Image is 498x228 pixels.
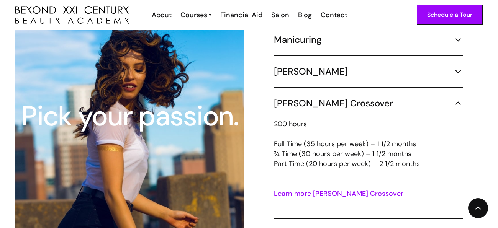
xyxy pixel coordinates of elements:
[152,10,172,20] div: About
[293,10,316,20] a: Blog
[274,119,463,179] p: 200 hours Full Time (35 hours per week) – 1 1/2 months ¾ Time (30 hours per week) – 1 1/2 months ...
[274,66,348,77] h5: [PERSON_NAME]
[180,10,211,20] a: Courses
[15,6,129,24] a: home
[316,10,351,20] a: Contact
[321,10,347,20] div: Contact
[147,10,175,20] a: About
[274,34,322,46] h5: Manicuring
[215,10,266,20] a: Financial Aid
[427,10,472,20] div: Schedule a Tour
[180,10,207,20] div: Courses
[266,10,293,20] a: Salon
[298,10,312,20] div: Blog
[274,189,403,198] a: Learn more [PERSON_NAME] Crossover
[271,10,289,20] div: Salon
[220,10,262,20] div: Financial Aid
[16,103,243,130] div: Pick your passion.
[15,6,129,24] img: beyond 21st century beauty academy logo
[274,98,393,109] h5: [PERSON_NAME] Crossover
[417,5,483,25] a: Schedule a Tour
